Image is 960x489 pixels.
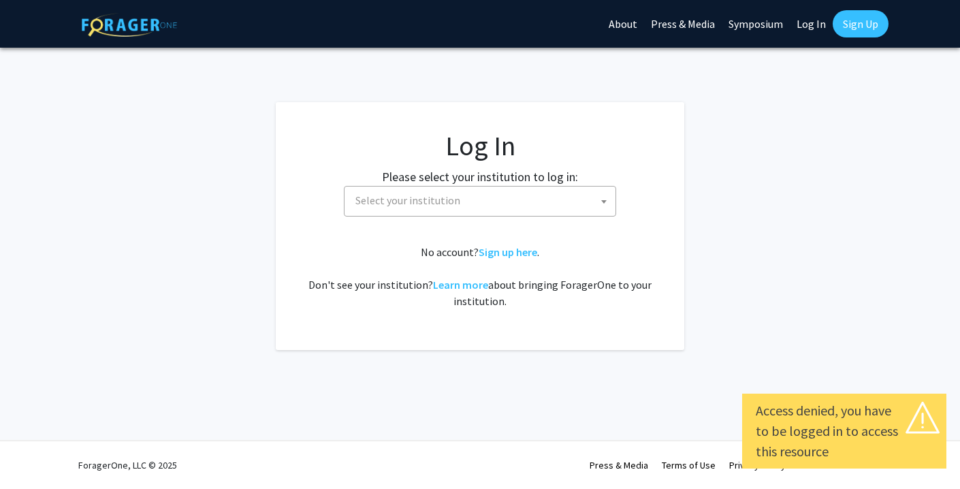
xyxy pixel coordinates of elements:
a: Sign up here [479,245,537,259]
div: ForagerOne, LLC © 2025 [78,441,177,489]
span: Select your institution [344,186,616,217]
span: Select your institution [350,187,615,215]
a: Press & Media [590,459,648,471]
a: Terms of Use [662,459,716,471]
h1: Log In [303,129,657,162]
a: Privacy Policy [729,459,786,471]
label: Please select your institution to log in: [382,168,578,186]
div: Access denied, you have to be logged in to access this resource [756,400,933,462]
div: No account? . Don't see your institution? about bringing ForagerOne to your institution. [303,244,657,309]
span: Select your institution [355,193,460,207]
a: Learn more about bringing ForagerOne to your institution [433,278,488,291]
img: ForagerOne Logo [82,13,177,37]
a: Sign Up [833,10,889,37]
